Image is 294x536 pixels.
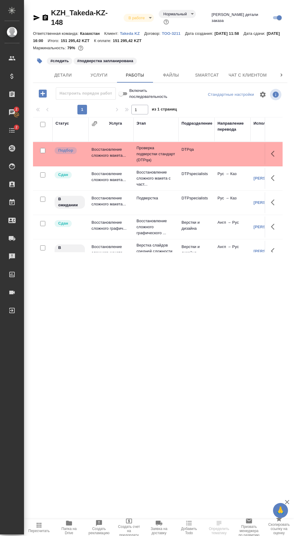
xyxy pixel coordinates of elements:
div: Статус [55,120,69,126]
div: В работе [159,10,196,18]
p: 151 295,42 KZT [113,38,146,43]
button: Скопировать ссылку для ЯМессенджера [33,14,40,21]
button: Призвать менеджера по развитию [234,519,264,536]
button: Добавить Todo [174,519,204,536]
button: Сгруппировать [91,121,97,127]
span: Детали [49,71,77,79]
div: Менеджер проверил работу исполнителя, передает ее на следующий этап [54,220,85,228]
div: Исполнитель назначен, приступать к работе пока рано [54,244,85,258]
span: Посмотреть информацию [270,89,283,100]
button: 🙏 [273,503,288,518]
p: Дата сдачи: [244,31,267,36]
td: Восстановление сложного макета... [88,144,133,165]
button: Папка на Drive [54,519,84,536]
a: Takeda KZ [120,31,144,36]
div: Исполнитель назначен, приступать к работе пока рано [54,195,85,209]
p: [DATE] 11:58 [214,31,244,36]
span: [PERSON_NAME] детали заказа [211,12,271,24]
button: Создать рекламацию [84,519,114,536]
span: Пересчитать [28,529,50,533]
p: Маржинальность: [33,46,67,50]
span: Smartcat [193,71,221,79]
td: DTPqa [178,144,214,165]
span: Создать рекламацию [88,527,110,535]
div: Можно подбирать исполнителей [54,147,85,155]
a: 2 [1,105,22,120]
span: Файлы [157,71,185,79]
td: DTPspecialists [178,168,214,189]
td: Восстановление сложного макета... [88,241,133,262]
button: Здесь прячутся важные кнопки [267,195,282,210]
button: Добавить работу [34,87,51,100]
a: [PERSON_NAME] [253,200,287,205]
p: Верстка слайдов средней сложности (MS... [136,242,175,260]
p: Сдан [58,220,68,226]
span: Работы [121,71,149,79]
span: следить [46,58,73,63]
button: Нормальный [162,11,189,17]
td: Рус → Каз [214,168,250,189]
span: Добавить Todo [178,527,200,535]
p: Подверстка [136,195,175,201]
td: Англ → Рус [214,241,250,262]
span: Папка на Drive [58,527,80,535]
span: из 1 страниц [152,106,177,114]
button: Здесь прячутся важные кнопки [267,147,282,161]
p: #подверстка запланирована [77,58,133,64]
td: Верстки и дизайна [178,217,214,238]
button: Заявка на доставку [144,519,174,536]
p: Проверка подверстки стандарт (DTPqa) [136,145,175,163]
p: Договор: [144,31,162,36]
button: Скопировать ссылку [42,14,49,21]
a: [PERSON_NAME] [253,225,287,229]
button: Здесь прячутся важные кнопки [267,244,282,258]
span: Настроить таблицу [256,87,270,102]
span: 2 [12,124,21,130]
span: 🙏 [275,504,286,517]
button: В работе [127,15,146,20]
button: Создать счет на предоплату [114,519,144,536]
p: Сдан [58,172,68,178]
td: Верстки и дизайна [178,241,214,262]
div: В работе [124,14,154,22]
p: Клиент: [104,31,120,36]
div: Подразделение [181,120,212,126]
a: KZH_Takeda-KZ-148 [51,9,108,26]
p: В ожидании [58,245,81,257]
p: Восстановление сложного макета с част... [136,169,175,187]
p: К оплате: [94,38,113,43]
td: Англ → Рус [214,217,250,238]
div: Исполнитель [253,120,280,126]
button: 2820.00 KZT; 3908.40 RUB; [77,44,85,52]
td: Рус → Каз [214,192,250,213]
p: #следить [50,58,69,64]
div: Менеджер проверил работу исполнителя, передает ее на следующий этап [54,171,85,179]
a: [PERSON_NAME] [253,249,287,253]
div: Направление перевода [217,120,247,132]
span: подверстка запланирована [73,58,137,63]
p: Итого: [48,38,61,43]
button: Скопировать ссылку на оценку заказа [264,519,294,536]
span: Определить тематику [208,527,230,535]
div: Этап [136,120,146,126]
p: ТОО-3211 [162,31,185,36]
p: Подбор [58,147,73,153]
button: Здесь прячутся важные кнопки [267,171,282,185]
div: split button [206,90,256,99]
p: Казахстан [80,31,104,36]
p: 151 295,42 KZT [61,38,94,43]
p: Дата создания: [185,31,214,36]
button: Пересчитать [24,519,54,536]
button: Здесь прячутся важные кнопки [267,220,282,234]
span: Услуги [85,71,113,79]
p: В ожидании [58,196,81,208]
button: Добавить тэг [33,54,46,68]
button: Доп статусы указывают на важность/срочность заказа [162,18,170,26]
span: Заявка на доставку [148,527,170,535]
span: 2 [12,106,21,112]
td: DTPspecialists [178,192,214,213]
p: Ответственная команда: [33,31,80,36]
p: 79% [67,46,76,50]
td: Восстановление сложного макета... [88,192,133,213]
